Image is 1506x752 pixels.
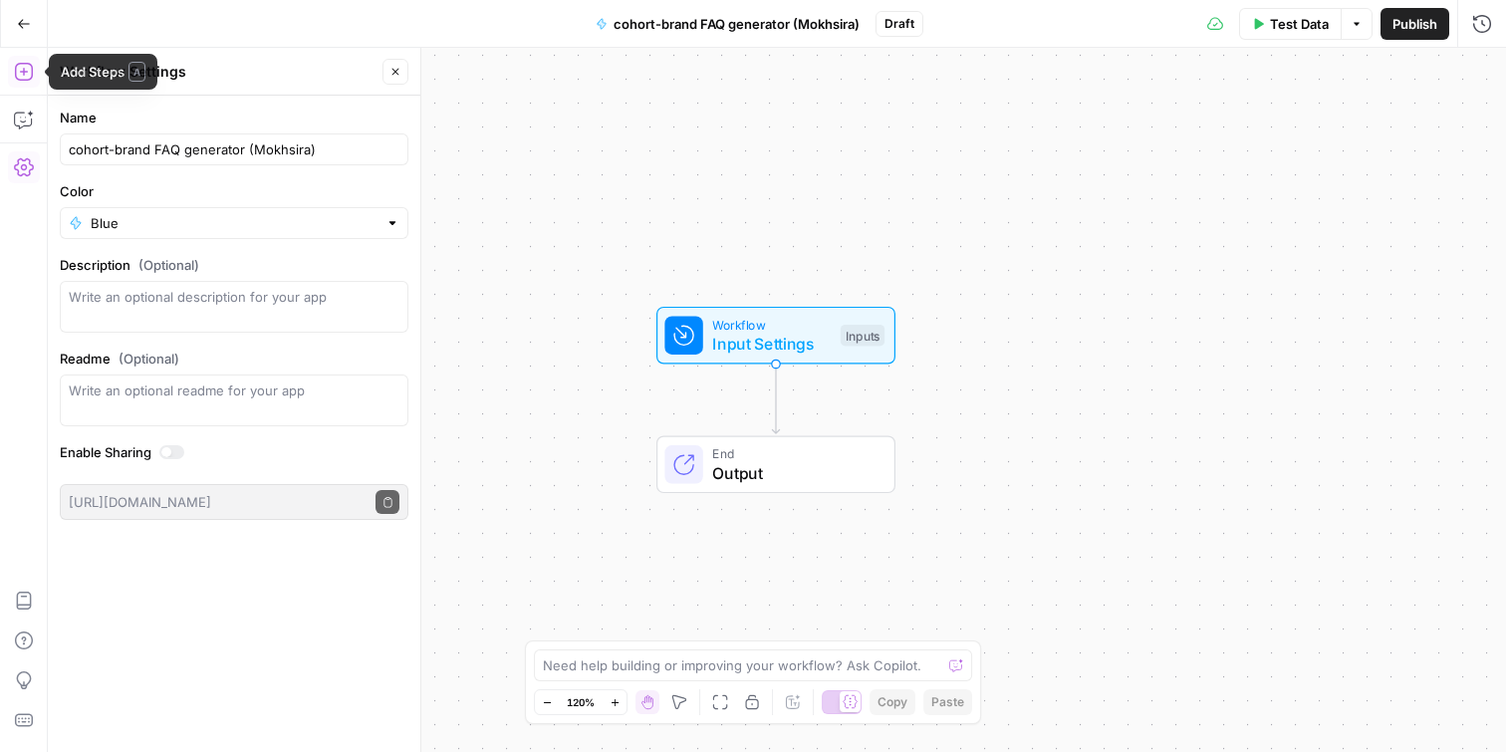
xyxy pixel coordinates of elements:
button: Copy [870,689,915,715]
div: Inputs [841,325,884,347]
input: Untitled [69,139,399,159]
div: EndOutput [591,436,961,494]
span: End [712,444,875,463]
label: Name [60,108,408,127]
span: Workflow [712,315,831,334]
span: Test Data [1270,14,1329,34]
label: Color [60,181,408,201]
span: Publish [1392,14,1437,34]
g: Edge from start to end [772,365,779,434]
span: Paste [931,693,964,711]
span: Output [712,461,875,485]
label: Enable Sharing [60,442,408,462]
button: Test Data [1239,8,1341,40]
span: Copy [878,693,907,711]
label: Description [60,255,408,275]
label: Readme [60,349,408,369]
button: Publish [1380,8,1449,40]
div: Add Steps [61,62,145,82]
input: Blue [91,213,377,233]
div: WorkflowInput SettingsInputs [591,307,961,365]
button: Paste [923,689,972,715]
span: Input Settings [712,332,831,356]
button: cohort-brand FAQ generator (Mokhsira) [584,8,872,40]
div: Workflow Settings [60,62,376,82]
span: (Optional) [138,255,199,275]
span: Draft [884,15,914,33]
span: (Optional) [119,349,179,369]
span: 120% [567,694,595,710]
span: A [128,62,145,82]
span: cohort-brand FAQ generator (Mokhsira) [614,14,860,34]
